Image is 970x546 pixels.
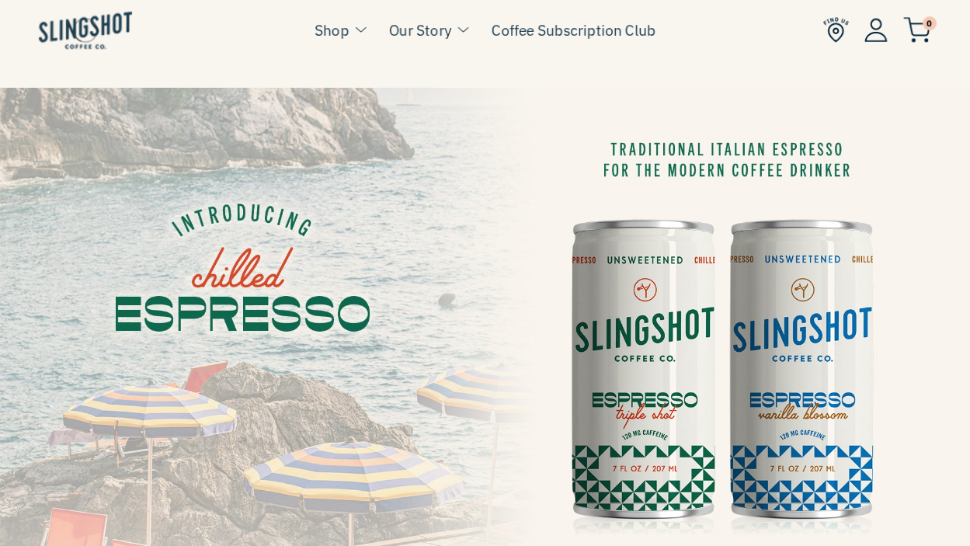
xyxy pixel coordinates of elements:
[315,19,349,42] a: Shop
[923,16,937,30] span: 0
[823,17,849,43] img: Find Us
[903,17,931,43] img: cart
[864,18,888,42] img: Account
[903,20,931,39] a: 0
[492,19,655,42] a: Coffee Subscription Club
[389,19,451,42] a: Our Story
